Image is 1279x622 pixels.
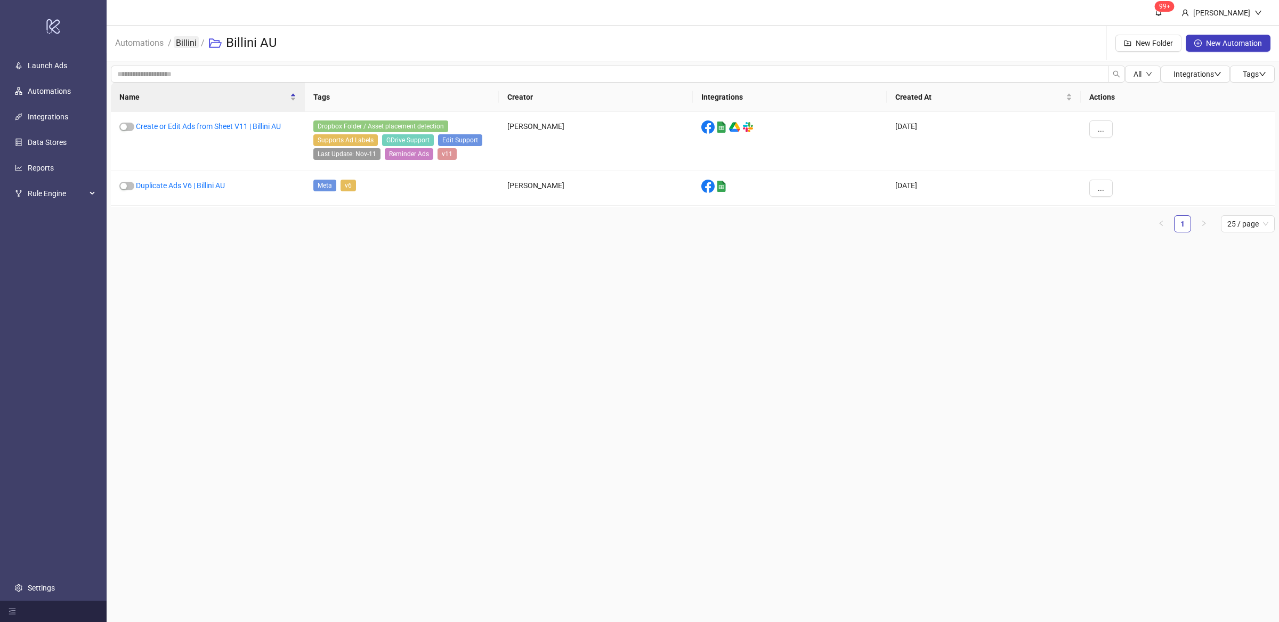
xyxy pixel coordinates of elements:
[1098,125,1104,133] span: ...
[1259,70,1266,78] span: down
[1186,35,1270,52] button: New Automation
[113,36,166,48] a: Automations
[313,180,336,191] span: Meta
[341,180,356,191] span: v6
[28,61,67,70] a: Launch Ads
[305,83,499,112] th: Tags
[28,87,71,95] a: Automations
[111,83,305,112] th: Name
[382,134,434,146] span: GDrive Support
[1089,120,1113,138] button: ...
[1201,220,1207,227] span: right
[1153,215,1170,232] li: Previous Page
[1195,215,1212,232] button: right
[693,83,887,112] th: Integrations
[201,26,205,60] li: /
[1227,216,1268,232] span: 25 / page
[499,171,693,206] div: [PERSON_NAME]
[1155,1,1175,12] sup: 1518
[1195,215,1212,232] li: Next Page
[1113,70,1120,78] span: search
[209,37,222,50] span: folder-open
[168,26,172,60] li: /
[226,35,277,52] h3: Billini AU
[313,120,448,132] span: Dropbox Folder / Asset placement detection
[28,164,54,172] a: Reports
[28,183,86,204] span: Rule Engine
[1161,66,1230,83] button: Integrationsdown
[1230,66,1275,83] button: Tagsdown
[1134,70,1142,78] span: All
[895,91,1064,103] span: Created At
[28,584,55,592] a: Settings
[1174,215,1191,232] li: 1
[1221,215,1275,232] div: Page Size
[1081,83,1275,112] th: Actions
[119,91,288,103] span: Name
[1189,7,1254,19] div: [PERSON_NAME]
[1254,9,1262,17] span: down
[438,134,482,146] span: Edit Support
[28,112,68,121] a: Integrations
[1155,9,1162,16] span: bell
[1136,39,1173,47] span: New Folder
[1153,215,1170,232] button: left
[1214,70,1221,78] span: down
[385,148,433,160] span: Reminder Ads
[1146,71,1152,77] span: down
[438,148,457,160] span: v11
[1181,9,1189,17] span: user
[887,171,1081,206] div: [DATE]
[1089,180,1113,197] button: ...
[499,112,693,171] div: [PERSON_NAME]
[9,608,16,615] span: menu-fold
[1158,220,1164,227] span: left
[1124,39,1131,47] span: folder-add
[1194,39,1202,47] span: plus-circle
[1206,39,1262,47] span: New Automation
[28,138,67,147] a: Data Stores
[136,181,225,190] a: Duplicate Ads V6 | Billini AU
[1125,66,1161,83] button: Alldown
[887,112,1081,171] div: [DATE]
[313,148,381,160] span: Last Update: Nov-11
[499,83,693,112] th: Creator
[887,83,1081,112] th: Created At
[1115,35,1181,52] button: New Folder
[174,36,199,48] a: Billini
[313,134,378,146] span: Supports Ad Labels
[15,190,22,197] span: fork
[1173,70,1221,78] span: Integrations
[1175,216,1191,232] a: 1
[1098,184,1104,192] span: ...
[1243,70,1266,78] span: Tags
[136,122,281,131] a: Create or Edit Ads from Sheet V11 | Billini AU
